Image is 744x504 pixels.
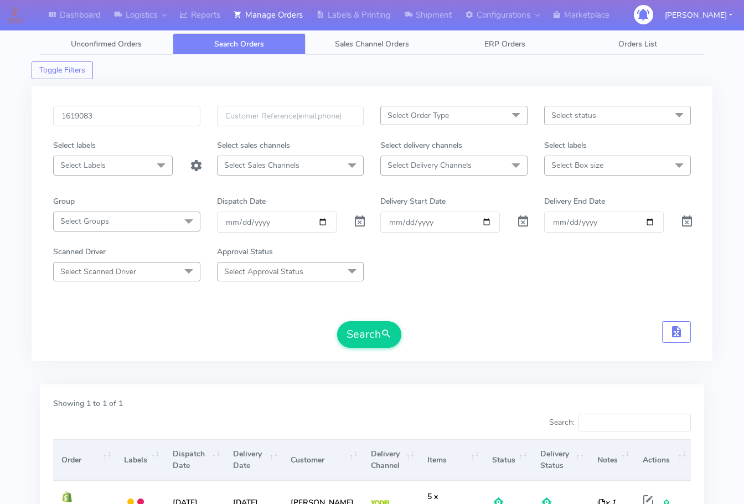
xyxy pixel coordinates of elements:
[387,160,472,171] span: Select Delivery Channels
[380,196,446,207] label: Delivery Start Date
[484,39,525,49] span: ERP Orders
[335,39,409,49] span: Sales Channel Orders
[224,266,303,277] span: Select Approval Status
[657,4,741,27] button: [PERSON_NAME]
[217,140,290,151] label: Select sales channels
[61,491,73,502] img: shopify.png
[217,106,364,126] input: Customer Reference(email,phone)
[551,110,596,121] span: Select status
[634,439,691,481] th: Actions: activate to sort column ascending
[214,39,264,49] span: Search Orders
[387,110,449,121] span: Select Order Type
[53,106,200,126] input: Order Id
[60,216,109,227] span: Select Groups
[551,160,603,171] span: Select Box size
[380,140,462,151] label: Select delivery channels
[71,39,142,49] span: Unconfirmed Orders
[60,266,136,277] span: Select Scanned Driver
[53,246,106,258] label: Scanned Driver
[32,61,93,79] button: Toggle Filters
[164,439,225,481] th: Dispatch Date: activate to sort column ascending
[549,414,691,431] label: Search:
[544,140,587,151] label: Select labels
[40,33,704,55] ul: Tabs
[53,196,75,207] label: Group
[225,439,282,481] th: Delivery Date: activate to sort column ascending
[116,439,164,481] th: Labels: activate to sort column ascending
[532,439,589,481] th: Delivery Status: activate to sort column ascending
[53,439,116,481] th: Order: activate to sort column ascending
[362,439,419,481] th: Delivery Channel: activate to sort column ascending
[544,196,605,207] label: Delivery End Date
[217,196,266,207] label: Dispatch Date
[53,140,96,151] label: Select labels
[224,160,299,171] span: Select Sales Channels
[53,398,123,409] label: Showing 1 to 1 of 1
[618,39,657,49] span: Orders List
[217,246,273,258] label: Approval Status
[282,439,362,481] th: Customer: activate to sort column ascending
[60,160,106,171] span: Select Labels
[578,414,691,431] input: Search:
[588,439,634,481] th: Notes: activate to sort column ascending
[337,321,401,348] button: Search
[484,439,532,481] th: Status: activate to sort column ascending
[419,439,484,481] th: Items: activate to sort column ascending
